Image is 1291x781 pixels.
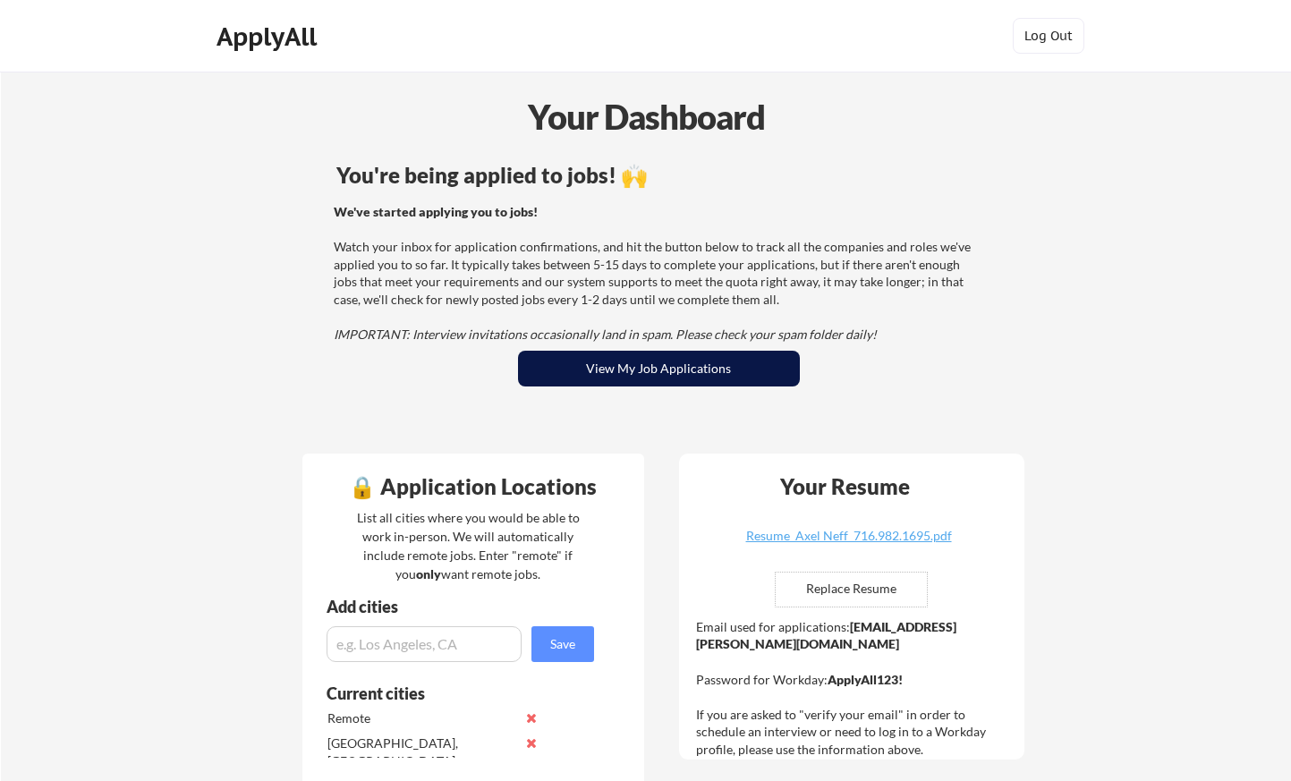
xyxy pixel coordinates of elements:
[334,203,979,344] div: Watch your inbox for application confirmations, and hit the button below to track all the compani...
[531,626,594,662] button: Save
[757,476,934,497] div: Your Resume
[743,530,956,542] div: Resume_Axel Neff_716.982.1695.pdf
[1013,18,1084,54] button: Log Out
[416,566,441,582] strong: only
[696,619,956,652] strong: [EMAIL_ADDRESS][PERSON_NAME][DOMAIN_NAME]
[334,327,877,342] em: IMPORTANT: Interview invitations occasionally land in spam. Please check your spam folder daily!
[327,598,599,615] div: Add cities
[327,685,574,701] div: Current cities
[327,709,516,727] div: Remote
[743,530,956,557] a: Resume_Axel Neff_716.982.1695.pdf
[307,476,640,497] div: 🔒 Application Locations
[336,165,981,186] div: You're being applied to jobs! 🙌
[327,626,522,662] input: e.g. Los Angeles, CA
[217,21,322,52] div: ApplyAll
[334,204,538,219] strong: We've started applying you to jobs!
[2,91,1291,142] div: Your Dashboard
[345,508,591,583] div: List all cities where you would be able to work in-person. We will automatically include remote j...
[518,351,800,386] button: View My Job Applications
[327,734,516,769] div: [GEOGRAPHIC_DATA], [GEOGRAPHIC_DATA]
[828,672,903,687] strong: ApplyAll123!
[696,618,1012,759] div: Email used for applications: Password for Workday: If you are asked to "verify your email" in ord...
